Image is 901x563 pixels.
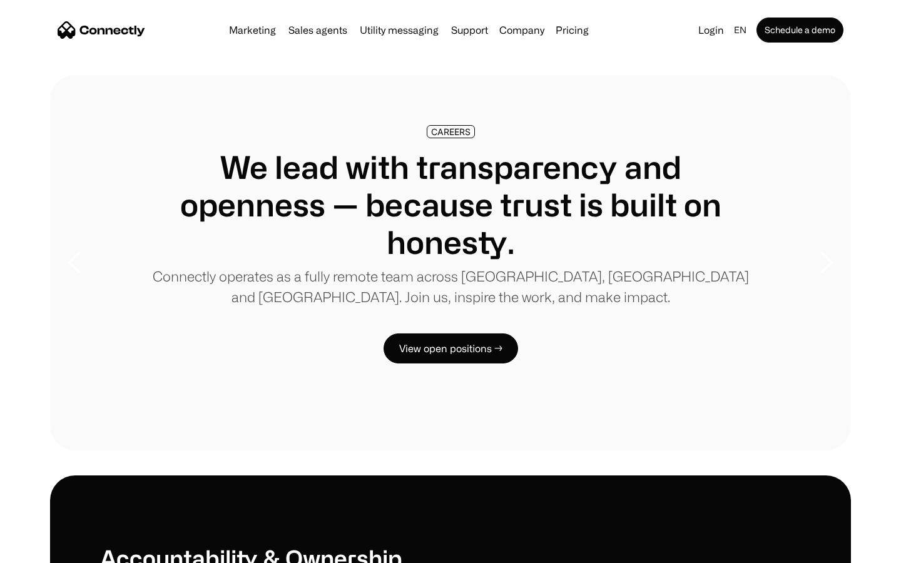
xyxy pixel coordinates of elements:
a: Marketing [224,25,281,35]
div: Company [499,21,544,39]
a: Login [693,21,729,39]
a: Utility messaging [355,25,444,35]
a: Sales agents [283,25,352,35]
a: Schedule a demo [756,18,843,43]
div: CAREERS [431,127,471,136]
a: View open positions → [384,333,518,363]
ul: Language list [25,541,75,559]
p: Connectly operates as a fully remote team across [GEOGRAPHIC_DATA], [GEOGRAPHIC_DATA] and [GEOGRA... [150,266,751,307]
div: en [734,21,746,39]
aside: Language selected: English [13,540,75,559]
h1: We lead with transparency and openness — because trust is built on honesty. [150,148,751,261]
a: Support [446,25,493,35]
a: Pricing [551,25,594,35]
